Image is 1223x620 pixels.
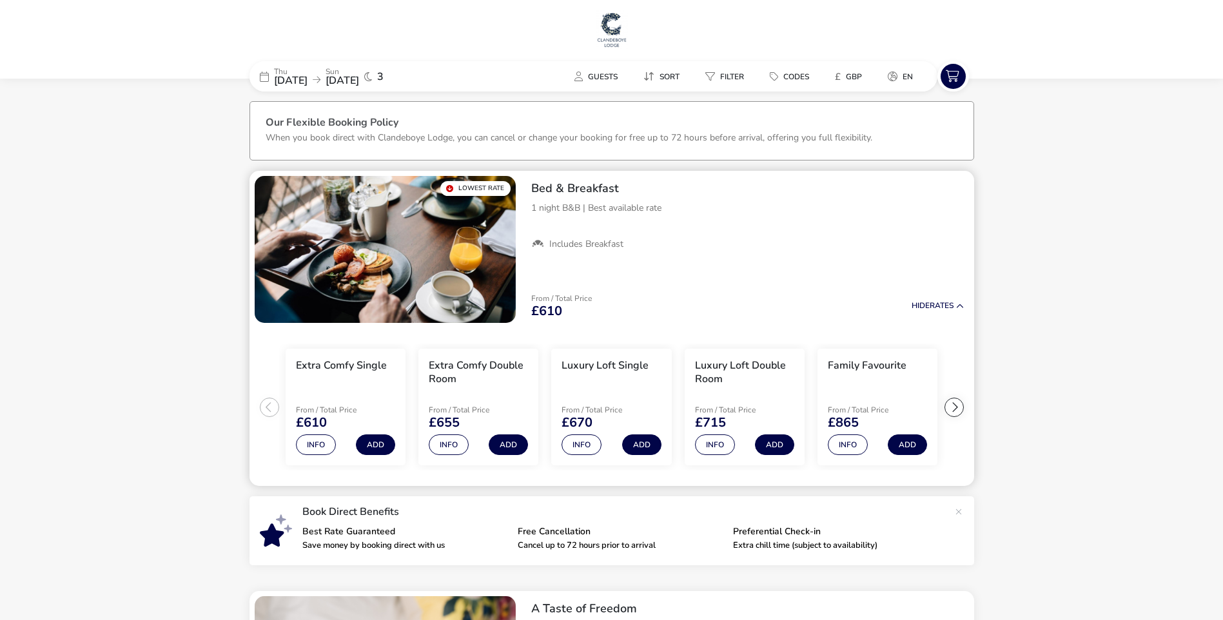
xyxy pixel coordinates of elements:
[429,359,528,386] h3: Extra Comfy Double Room
[429,406,520,414] p: From / Total Price
[903,72,913,82] span: en
[828,406,919,414] p: From / Total Price
[888,434,927,455] button: Add
[249,61,443,92] div: Thu[DATE]Sun[DATE]3
[545,344,678,471] swiper-slide: 3 / 6
[564,67,628,86] button: Guests
[660,72,680,82] span: Sort
[811,344,944,471] swiper-slide: 5 / 6
[518,541,723,550] p: Cancel up to 72 hours prior to arrival
[759,67,819,86] button: Codes
[877,67,923,86] button: en
[759,67,825,86] naf-pibe-menu-bar-item: Codes
[255,176,516,323] swiper-slide: 1 / 1
[695,434,735,455] button: Info
[828,359,906,373] h3: Family Favourite
[326,68,359,75] p: Sun
[562,359,649,373] h3: Luxury Loft Single
[846,72,862,82] span: GBP
[912,302,964,310] button: HideRates
[877,67,928,86] naf-pibe-menu-bar-item: en
[489,434,528,455] button: Add
[531,305,562,318] span: £610
[695,359,794,386] h3: Luxury Loft Double Room
[755,434,794,455] button: Add
[588,72,618,82] span: Guests
[429,434,469,455] button: Info
[274,73,308,88] span: [DATE]
[279,344,412,471] swiper-slide: 1 / 6
[733,541,938,550] p: Extra chill time (subject to availability)
[562,434,602,455] button: Info
[783,72,809,82] span: Codes
[266,117,958,131] h3: Our Flexible Booking Policy
[412,344,545,471] swiper-slide: 2 / 6
[678,344,811,471] swiper-slide: 4 / 6
[944,344,1077,471] swiper-slide: 6 / 6
[912,300,930,311] span: Hide
[266,131,872,144] p: When you book direct with Clandeboye Lodge, you can cancel or change your booking for free up to ...
[377,72,384,82] span: 3
[440,181,511,196] div: Lowest Rate
[562,406,653,414] p: From / Total Price
[302,541,507,550] p: Save money by booking direct with us
[296,416,327,429] span: £610
[302,507,948,517] p: Book Direct Benefits
[562,416,592,429] span: £670
[695,67,754,86] button: Filter
[531,295,592,302] p: From / Total Price
[564,67,633,86] naf-pibe-menu-bar-item: Guests
[531,201,964,215] p: 1 night B&B | Best available rate
[633,67,695,86] naf-pibe-menu-bar-item: Sort
[296,434,336,455] button: Info
[835,70,841,83] i: £
[531,181,964,196] h2: Bed & Breakfast
[828,416,859,429] span: £865
[720,72,744,82] span: Filter
[828,434,868,455] button: Info
[549,238,623,250] span: Includes Breakfast
[596,10,628,49] img: Main Website
[633,67,690,86] button: Sort
[521,171,974,261] div: Bed & Breakfast1 night B&B | Best available rateIncludes Breakfast
[733,527,938,536] p: Preferential Check-in
[274,68,308,75] p: Thu
[531,601,964,616] h2: A Taste of Freedom
[296,406,387,414] p: From / Total Price
[825,67,877,86] naf-pibe-menu-bar-item: £GBP
[695,416,726,429] span: £715
[622,434,661,455] button: Add
[695,406,787,414] p: From / Total Price
[302,527,507,536] p: Best Rate Guaranteed
[296,359,387,373] h3: Extra Comfy Single
[429,416,460,429] span: £655
[356,434,395,455] button: Add
[518,527,723,536] p: Free Cancellation
[695,67,759,86] naf-pibe-menu-bar-item: Filter
[825,67,872,86] button: £GBP
[326,73,359,88] span: [DATE]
